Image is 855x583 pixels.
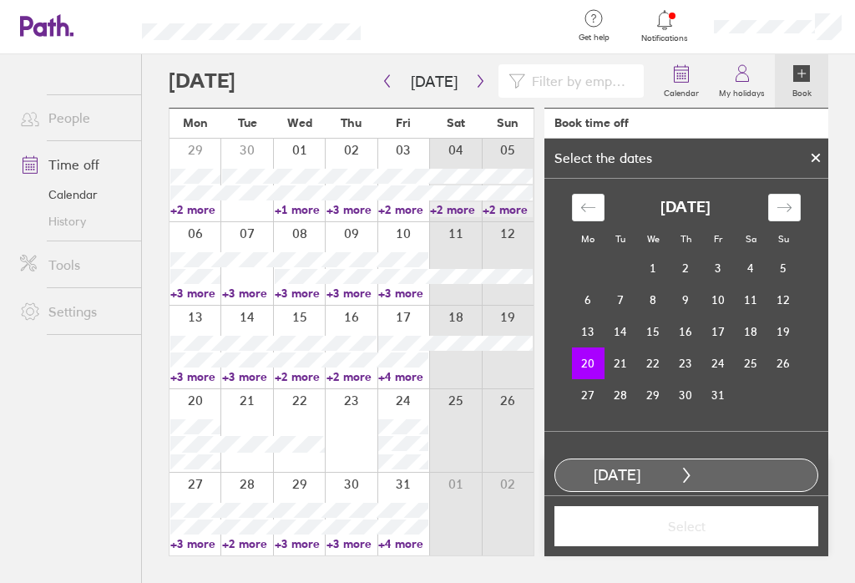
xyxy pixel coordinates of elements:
a: +4 more [378,536,428,551]
a: Calendar [654,54,709,108]
small: We [647,233,660,245]
span: Notifications [638,33,692,43]
small: Sa [746,233,756,245]
td: Choose Wednesday, October 22, 2025 as your check-out date. It’s available. [637,347,670,379]
span: Wed [287,116,312,129]
a: +3 more [170,286,220,301]
a: +3 more [275,536,325,551]
span: Sun [497,116,519,129]
td: Choose Thursday, October 23, 2025 as your check-out date. It’s available. [670,347,702,379]
a: +3 more [326,536,377,551]
button: Select [554,506,818,546]
td: Choose Sunday, October 19, 2025 as your check-out date. It’s available. [767,316,800,347]
a: My holidays [709,54,775,108]
input: Filter by employee [525,65,634,97]
td: Choose Wednesday, October 15, 2025 as your check-out date. It’s available. [637,316,670,347]
td: Choose Thursday, October 30, 2025 as your check-out date. It’s available. [670,379,702,411]
a: +2 more [378,202,428,217]
td: Choose Tuesday, October 28, 2025 as your check-out date. It’s available. [605,379,637,411]
small: Fr [714,233,722,245]
td: Choose Sunday, October 12, 2025 as your check-out date. It’s available. [767,284,800,316]
td: Choose Saturday, October 18, 2025 as your check-out date. It’s available. [735,316,767,347]
button: [DATE] [397,68,471,95]
div: Book time off [554,116,629,129]
a: +1 more [275,202,325,217]
a: +3 more [326,202,377,217]
strong: [DATE] [660,199,711,216]
td: Choose Saturday, October 11, 2025 as your check-out date. It’s available. [735,284,767,316]
td: Choose Tuesday, October 21, 2025 as your check-out date. It’s available. [605,347,637,379]
td: Choose Tuesday, October 14, 2025 as your check-out date. It’s available. [605,316,637,347]
div: Select the dates [544,150,662,165]
td: Choose Thursday, October 16, 2025 as your check-out date. It’s available. [670,316,702,347]
td: Choose Wednesday, October 29, 2025 as your check-out date. It’s available. [637,379,670,411]
a: +3 more [222,369,272,384]
div: Calendar [554,179,819,431]
a: +3 more [170,369,220,384]
td: Choose Wednesday, October 1, 2025 as your check-out date. It’s available. [637,252,670,284]
td: Choose Sunday, October 26, 2025 as your check-out date. It’s available. [767,347,800,379]
a: +2 more [483,202,533,217]
td: Choose Monday, October 13, 2025 as your check-out date. It’s available. [572,316,605,347]
a: People [7,101,141,134]
td: Choose Thursday, October 9, 2025 as your check-out date. It’s available. [670,284,702,316]
a: +3 more [275,286,325,301]
td: Choose Monday, October 27, 2025 as your check-out date. It’s available. [572,379,605,411]
a: +2 more [326,369,377,384]
a: Time off [7,148,141,181]
span: Thu [341,116,362,129]
small: Th [680,233,691,245]
td: Choose Friday, October 24, 2025 as your check-out date. It’s available. [702,347,735,379]
a: +2 more [275,369,325,384]
a: +2 more [222,536,272,551]
td: Choose Thursday, October 2, 2025 as your check-out date. It’s available. [670,252,702,284]
a: Notifications [638,8,692,43]
a: Book [775,54,828,108]
a: Settings [7,295,141,328]
td: Choose Friday, October 17, 2025 as your check-out date. It’s available. [702,316,735,347]
label: My holidays [709,84,775,99]
small: Su [778,233,789,245]
td: Choose Tuesday, October 7, 2025 as your check-out date. It’s available. [605,284,637,316]
a: +3 more [378,286,428,301]
small: Mo [581,233,594,245]
td: Choose Friday, October 3, 2025 as your check-out date. It’s available. [702,252,735,284]
td: Choose Sunday, October 5, 2025 as your check-out date. It’s available. [767,252,800,284]
a: +2 more [170,202,220,217]
a: +3 more [222,286,272,301]
label: Book [782,84,822,99]
td: Choose Friday, October 10, 2025 as your check-out date. It’s available. [702,284,735,316]
td: Choose Wednesday, October 8, 2025 as your check-out date. It’s available. [637,284,670,316]
span: Sat [447,116,465,129]
a: Calendar [7,181,141,208]
a: Tools [7,248,141,281]
td: Choose Saturday, October 25, 2025 as your check-out date. It’s available. [735,347,767,379]
div: Move forward to switch to the next month. [768,194,801,221]
span: Get help [567,33,621,43]
label: Calendar [654,84,709,99]
small: Tu [615,233,625,245]
div: [DATE] [555,467,679,484]
span: Select [566,519,807,534]
td: Choose Saturday, October 4, 2025 as your check-out date. It’s available. [735,252,767,284]
td: Choose Friday, October 31, 2025 as your check-out date. It’s available. [702,379,735,411]
a: +2 more [430,202,480,217]
a: +3 more [170,536,220,551]
span: Fri [396,116,411,129]
td: Selected as start date. Monday, October 20, 2025 [572,347,605,379]
td: Choose Monday, October 6, 2025 as your check-out date. It’s available. [572,284,605,316]
span: Tue [238,116,257,129]
span: Mon [183,116,208,129]
a: +4 more [378,369,428,384]
a: History [7,208,141,235]
div: Move backward to switch to the previous month. [572,194,605,221]
a: +3 more [326,286,377,301]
